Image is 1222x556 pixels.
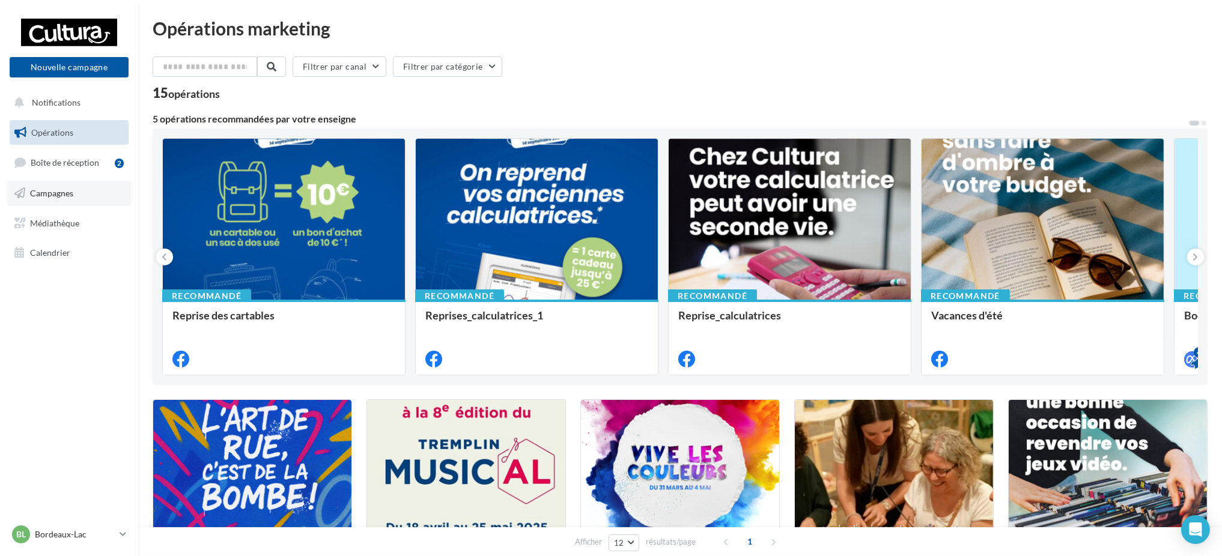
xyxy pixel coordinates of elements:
[153,114,1188,124] div: 5 opérations recommandées par votre enseigne
[7,211,131,236] a: Médiathèque
[153,86,220,100] div: 15
[7,240,131,265] a: Calendrier
[668,289,757,303] div: Recommandé
[931,309,1154,333] div: Vacances d'été
[31,157,99,168] span: Boîte de réception
[646,536,696,548] span: résultats/page
[115,159,124,168] div: 2
[1194,347,1205,358] div: 4
[35,528,115,540] p: Bordeaux-Lac
[415,289,504,303] div: Recommandé
[614,538,624,548] span: 12
[168,88,220,99] div: opérations
[32,97,81,107] span: Notifications
[162,289,251,303] div: Recommandé
[921,289,1010,303] div: Recommandé
[425,309,648,333] div: Reprises_calculatrices_1
[740,532,759,551] span: 1
[10,57,129,77] button: Nouvelle campagne
[10,523,129,546] a: BL Bordeaux-Lac
[7,90,126,115] button: Notifications
[609,534,639,551] button: 12
[678,309,901,333] div: Reprise_calculatrices
[7,181,131,206] a: Campagnes
[7,120,131,145] a: Opérations
[153,19,1208,37] div: Opérations marketing
[7,150,131,175] a: Boîte de réception2
[30,247,70,258] span: Calendrier
[172,309,395,333] div: Reprise des cartables
[30,217,79,228] span: Médiathèque
[575,536,602,548] span: Afficher
[31,127,73,137] span: Opérations
[1181,515,1210,544] div: Open Intercom Messenger
[393,56,502,77] button: Filtrer par catégorie
[16,528,26,540] span: BL
[30,188,73,198] span: Campagnes
[293,56,386,77] button: Filtrer par canal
